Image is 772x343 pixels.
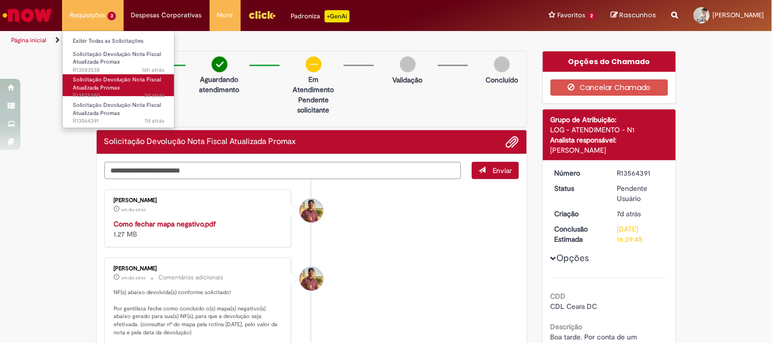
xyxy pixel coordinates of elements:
[393,75,423,85] p: Validação
[289,74,338,95] p: Em Atendimento
[104,137,296,147] h2: Solicitação Devolução Nota Fiscal Atualizada Promax Histórico de tíquete
[73,76,161,92] span: Solicitação Devolução Nota Fiscal Atualizada Promax
[195,74,244,95] p: Aguardando atendimento
[63,49,175,71] a: Aberto R13583538 : Solicitação Devolução Nota Fiscal Atualizada Promax
[142,66,164,74] time: 30/09/2025 18:37:12
[62,31,175,128] ul: Requisições
[551,79,668,96] button: Cancelar Chamado
[73,92,164,100] span: R13575350
[122,275,146,281] time: 30/09/2025 08:11:23
[543,51,676,72] div: Opções do Chamado
[551,302,597,311] span: CDL Ceara DC
[248,7,276,22] img: click_logo_yellow_360x200.png
[300,267,323,291] div: Vitor Jeremias Da Silva
[400,56,416,72] img: img-circle-grey.png
[73,66,164,74] span: R13583538
[73,50,161,66] span: Solicitação Devolução Nota Fiscal Atualizada Promax
[122,275,146,281] span: um dia atrás
[142,66,164,74] span: 16h atrás
[144,92,164,99] time: 29/09/2025 09:32:23
[73,117,164,125] span: R13564391
[325,10,350,22] p: +GenAi
[547,168,610,178] dt: Número
[551,125,668,135] div: LOG - ATENDIMENTO - N1
[131,10,202,20] span: Despesas Corporativas
[713,11,764,19] span: [PERSON_NAME]
[8,31,507,50] ul: Trilhas de página
[145,117,164,125] span: 7d atrás
[114,219,216,228] a: Como fechar mapa negativo.pdf
[114,266,283,272] div: [PERSON_NAME]
[617,209,641,218] time: 24/09/2025 17:19:54
[493,166,512,175] span: Enviar
[70,10,105,20] span: Requisições
[217,10,233,20] span: More
[114,197,283,204] div: [PERSON_NAME]
[104,162,462,179] textarea: Digite sua mensagem aqui...
[63,100,175,122] a: Aberto R13564391 : Solicitação Devolução Nota Fiscal Atualizada Promax
[551,145,668,155] div: [PERSON_NAME]
[547,224,610,244] dt: Conclusão Estimada
[611,11,656,20] a: Rascunhos
[289,95,338,115] p: Pendente solicitante
[617,209,641,218] span: 7d atrás
[617,183,665,204] div: Pendente Usuário
[11,36,46,44] a: Página inicial
[212,56,227,72] img: check-circle-green.png
[159,273,224,282] small: Comentários adicionais
[617,209,665,219] div: 24/09/2025 17:19:54
[617,224,665,244] div: [DATE] 16:39:45
[617,168,665,178] div: R13564391
[494,56,510,72] img: img-circle-grey.png
[107,12,116,20] span: 3
[472,162,519,179] button: Enviar
[506,135,519,149] button: Adicionar anexos
[551,135,668,145] div: Analista responsável:
[551,322,583,331] b: Descrição
[122,207,146,213] span: um dia atrás
[551,115,668,125] div: Grupo de Atribuição:
[300,199,323,222] div: Vitor Jeremias Da Silva
[547,183,610,193] dt: Status
[551,292,566,301] b: CDD
[145,117,164,125] time: 24/09/2025 17:19:55
[485,75,518,85] p: Concluído
[73,101,161,117] span: Solicitação Devolução Nota Fiscal Atualizada Promax
[63,74,175,96] a: Aberto R13575350 : Solicitação Devolução Nota Fiscal Atualizada Promax
[557,10,585,20] span: Favoritos
[306,56,322,72] img: circle-minus.png
[144,92,164,99] span: 3d atrás
[114,219,283,239] div: 1.27 MB
[587,12,596,20] span: 2
[620,10,656,20] span: Rascunhos
[63,36,175,47] a: Exibir Todas as Solicitações
[291,10,350,22] div: Padroniza
[547,209,610,219] dt: Criação
[122,207,146,213] time: 30/09/2025 08:11:38
[1,5,53,25] img: ServiceNow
